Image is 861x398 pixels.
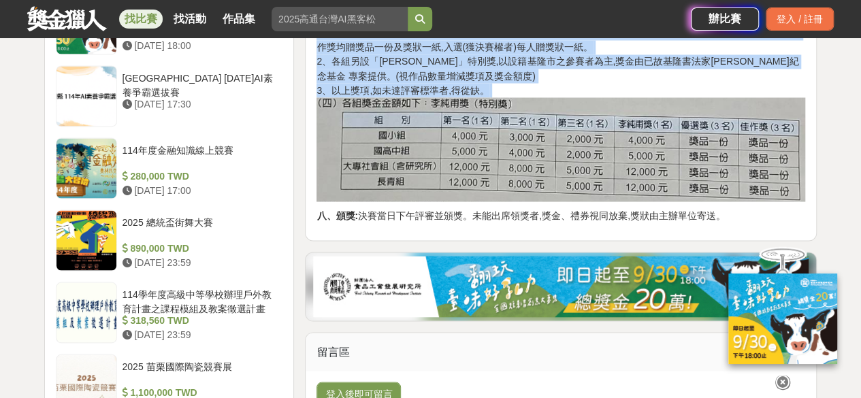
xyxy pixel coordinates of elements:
[316,208,805,222] p: 決賽當日下午評審並頒獎。未能出席領獎者,獎金、禮券視同放棄,獎狀由主辦單位寄送。
[123,359,278,385] div: 2025 苗栗國際陶瓷競賽展
[316,210,358,220] strong: 八、頒獎:
[306,333,816,371] div: 留言區
[272,7,408,31] input: 2025高通台灣AI黑客松
[217,10,261,29] a: 作品集
[123,313,278,327] div: 318,560 TWD
[123,71,278,97] div: [GEOGRAPHIC_DATA] [DATE]AI素養爭霸選拔賽
[123,255,278,269] div: [DATE] 23:59
[123,215,278,241] div: 2025 總統盃街舞大賽
[123,97,278,111] div: [DATE] 17:30
[766,7,834,31] div: 登入 / 註冊
[168,10,212,29] a: 找活動
[56,282,283,343] a: 114學年度高級中等學校辦理戶外教育計畫之課程模組及教案徵選計畫 318,560 TWD [DATE] 23:59
[316,97,805,201] img: 27a1bd08-0927-4b7a-84ae-837250a5cb3b.jpg
[123,169,278,183] div: 280,000 TWD
[56,137,283,199] a: 114年度金融知識線上競賽 280,000 TWD [DATE] 17:00
[728,273,837,364] img: ff197300-f8ee-455f-a0ae-06a3645bc375.jpg
[123,143,278,169] div: 114年度金融知識線上競賽
[123,327,278,342] div: [DATE] 23:59
[56,210,283,271] a: 2025 總統盃街舞大賽 890,000 TWD [DATE] 23:59
[691,7,759,31] a: 辦比賽
[56,65,283,127] a: [GEOGRAPHIC_DATA] [DATE]AI素養爭霸選拔賽 [DATE] 17:30
[123,287,278,313] div: 114學年度高級中等學校辦理戶外教育計畫之課程模組及教案徵選計畫
[123,183,278,197] div: [DATE] 17:00
[123,241,278,255] div: 890,000 TWD
[313,256,809,317] img: 307666ae-e2b5-4529-babb-bb0b8697cad8.jpg
[119,10,163,29] a: 找比賽
[123,39,278,53] div: [DATE] 18:00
